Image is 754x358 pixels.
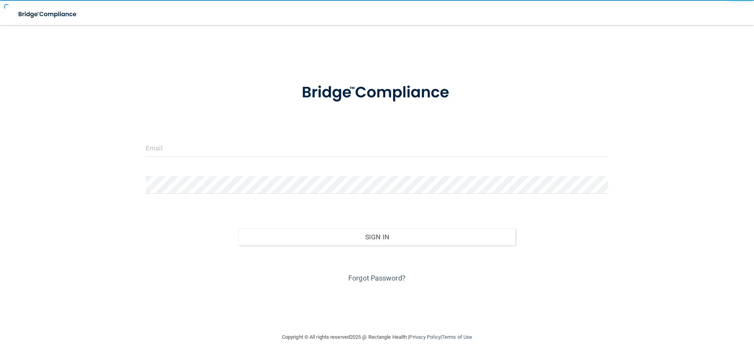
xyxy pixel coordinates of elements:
button: Sign In [238,228,516,246]
img: bridge_compliance_login_screen.278c3ca4.svg [12,6,84,22]
a: Privacy Policy [409,334,440,340]
a: Forgot Password? [348,274,406,282]
a: Terms of Use [442,334,472,340]
div: Copyright © All rights reserved 2025 @ Rectangle Health | | [234,325,520,350]
input: Email [146,139,608,157]
img: bridge_compliance_login_screen.278c3ca4.svg [285,72,469,113]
